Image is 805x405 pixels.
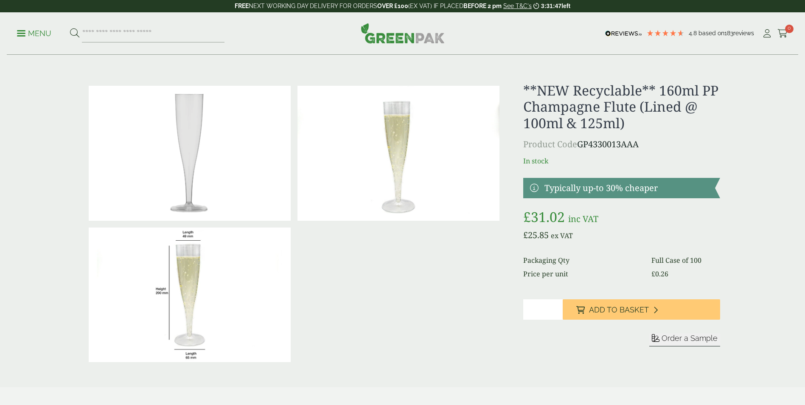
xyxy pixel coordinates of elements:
[777,29,788,38] i: Cart
[89,86,291,221] img: Dsc_3512a_1 Edited
[523,208,531,226] span: £
[646,29,684,37] div: 4.79 Stars
[689,30,698,37] span: 4.8
[589,305,649,315] span: Add to Basket
[551,231,573,240] span: ex VAT
[17,28,51,37] a: Menu
[733,30,754,37] span: reviews
[523,82,720,131] h1: **NEW Recyclable** 160ml PP Champagne Flute (Lined @ 100ml & 125ml)
[563,299,720,320] button: Add to Basket
[17,28,51,39] p: Menu
[568,213,598,225] span: inc VAT
[698,30,724,37] span: Based on
[777,27,788,40] a: 0
[523,156,720,166] p: In stock
[463,3,502,9] strong: BEFORE 2 pm
[89,228,291,363] img: Flute
[762,29,772,38] i: My Account
[605,31,642,37] img: REVIEWS.io
[361,23,445,43] img: GreenPak Supplies
[523,229,549,241] bdi: 25.85
[235,3,249,9] strong: FREE
[523,255,641,265] dt: Packaging Qty
[651,269,668,278] bdi: 0.26
[523,208,565,226] bdi: 31.02
[649,333,720,346] button: Order a Sample
[523,138,720,151] p: GP4330013AAA
[651,255,720,265] dd: Full Case of 100
[377,3,408,9] strong: OVER £100
[523,138,577,150] span: Product Code
[662,334,718,343] span: Order a Sample
[724,30,733,37] span: 183
[651,269,655,278] span: £
[785,25,794,33] span: 0
[561,3,570,9] span: left
[523,229,528,241] span: £
[503,3,532,9] a: See T&C's
[523,269,641,279] dt: Price per unit
[297,86,499,221] img: IMG_5390 2
[541,3,561,9] span: 3:31:47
